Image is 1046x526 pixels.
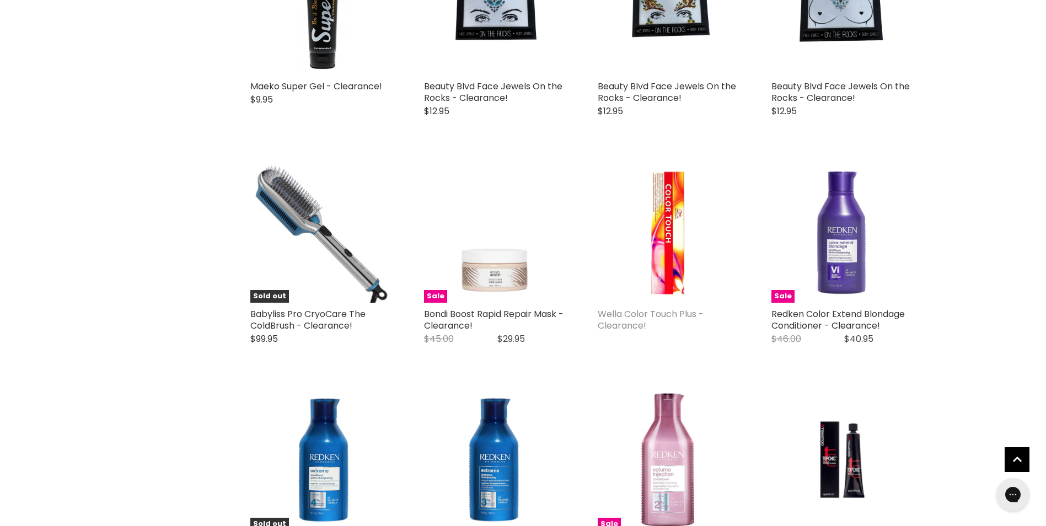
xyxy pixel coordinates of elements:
[771,290,795,303] span: Sale
[771,105,797,117] span: $12.95
[424,80,562,104] a: Beauty Blvd Face Jewels On the Rocks - Clearance!
[424,162,565,303] img: Bondi Boost Rapid Repair Mask - Clearance!
[598,105,623,117] span: $12.95
[424,308,564,332] a: Bondi Boost Rapid Repair Mask - Clearance!
[250,308,366,332] a: Babyliss Pro CryoCare The ColdBrush - Clearance!
[424,332,454,345] span: $45.00
[598,80,736,104] a: Beauty Blvd Face Jewels On the Rocks - Clearance!
[424,105,449,117] span: $12.95
[771,80,910,104] a: Beauty Blvd Face Jewels On the Rocks - Clearance!
[250,162,391,303] img: Babyliss Pro CryoCare The ColdBrush - Clearance!
[598,308,704,332] a: Wella Color Touch Plus - Clearance!
[991,474,1035,515] iframe: Gorgias live chat messenger
[250,162,391,303] a: Babyliss Pro CryoCare The ColdBrush - Clearance! Sold out
[250,290,289,303] span: Sold out
[771,308,905,332] a: Redken Color Extend Blondage Conditioner - Clearance!
[771,162,912,303] img: Redken Color Extend Blondage Conditioner - Clearance!
[250,93,273,106] span: $9.95
[424,290,447,303] span: Sale
[250,80,382,93] a: Maeko Super Gel - Clearance!
[771,162,912,303] a: Redken Color Extend Blondage Conditioner - Clearance! Sale
[844,332,873,345] span: $40.95
[424,162,565,303] a: Bondi Boost Rapid Repair Mask - Clearance! Sale
[771,332,801,345] span: $46.00
[598,162,738,303] img: Wella Color Touch Plus - Clearance!
[497,332,525,345] span: $29.95
[250,332,278,345] span: $99.95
